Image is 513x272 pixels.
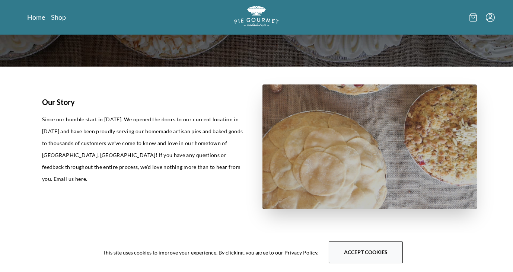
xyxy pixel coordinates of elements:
[262,84,477,209] img: story
[103,249,318,256] span: This site uses cookies to improve your experience. By clicking, you agree to our Privacy Policy.
[42,96,245,108] h1: Our Story
[51,13,66,22] a: Shop
[329,241,403,263] button: Accept cookies
[486,13,495,22] button: Menu
[234,6,279,29] a: Logo
[234,6,279,26] img: logo
[42,113,245,185] p: Since our humble start in [DATE]. We opened the doors to our current location in [DATE] and have ...
[27,13,45,22] a: Home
